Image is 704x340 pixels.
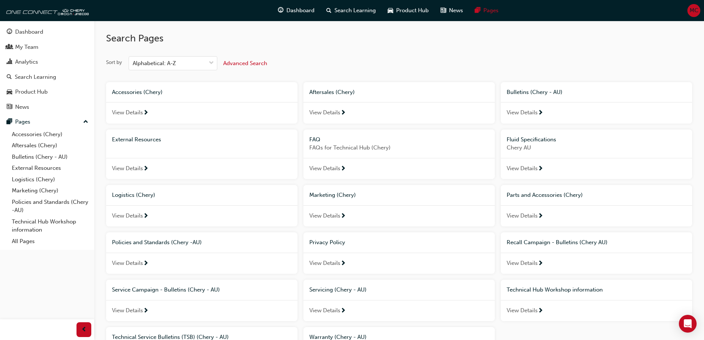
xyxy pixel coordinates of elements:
[326,6,331,15] span: search-icon
[143,166,149,172] span: next-icon
[340,308,346,314] span: next-icon
[112,192,155,198] span: Logistics (Chery)
[538,166,543,172] span: next-icon
[9,140,91,151] a: Aftersales (Chery)
[278,6,283,15] span: guage-icon
[133,59,176,68] div: Alphabetical: A-Z
[309,192,356,198] span: Marketing (Chery)
[538,308,543,314] span: next-icon
[3,100,91,114] a: News
[309,259,340,267] span: View Details
[679,315,697,333] div: Open Intercom Messenger
[9,236,91,247] a: All Pages
[15,58,38,66] div: Analytics
[320,3,382,18] a: search-iconSearch Learning
[81,325,87,334] span: prev-icon
[382,3,435,18] a: car-iconProduct Hub
[501,129,692,179] a: Fluid SpecificationsChery AUView Details
[286,6,314,15] span: Dashboard
[507,89,562,95] span: Bulletins (Chery - AU)
[538,213,543,220] span: next-icon
[3,40,91,54] a: My Team
[3,70,91,84] a: Search Learning
[449,6,463,15] span: News
[3,85,91,99] a: Product Hub
[507,164,538,173] span: View Details
[309,89,355,95] span: Aftersales (Chery)
[3,25,91,39] a: Dashboard
[7,74,12,81] span: search-icon
[7,29,12,36] span: guage-icon
[309,286,367,293] span: Servicing (Chery - AU)
[223,56,267,70] button: Advanced Search
[7,119,12,125] span: pages-icon
[309,136,320,143] span: FAQ
[435,3,469,18] a: news-iconNews
[112,136,161,143] span: External Resources
[441,6,446,15] span: news-icon
[9,216,91,236] a: Technical Hub Workshop information
[7,89,12,95] span: car-icon
[143,110,149,117] span: next-icon
[507,286,603,293] span: Technical Hub Workshop information
[538,260,543,267] span: next-icon
[3,115,91,129] button: Pages
[309,239,345,246] span: Privacy Policy
[9,151,91,163] a: Bulletins (Chery - AU)
[340,213,346,220] span: next-icon
[223,60,267,67] span: Advanced Search
[9,174,91,185] a: Logistics (Chery)
[3,24,91,115] button: DashboardMy TeamAnalyticsSearch LearningProduct HubNews
[7,59,12,65] span: chart-icon
[9,196,91,216] a: Policies and Standards (Chery -AU)
[15,28,43,36] div: Dashboard
[112,164,143,173] span: View Details
[340,260,346,267] span: next-icon
[112,108,143,117] span: View Details
[9,162,91,174] a: External Resources
[112,89,163,95] span: Accessories (Chery)
[15,43,38,51] div: My Team
[112,306,143,315] span: View Details
[7,104,12,111] span: news-icon
[3,55,91,69] a: Analytics
[106,232,297,274] a: Policies and Standards (Chery -AU)View Details
[106,82,297,124] a: Accessories (Chery)View Details
[469,3,504,18] a: pages-iconPages
[388,6,393,15] span: car-icon
[303,185,495,226] a: Marketing (Chery)View Details
[507,136,556,143] span: Fluid Specifications
[106,129,297,179] a: External ResourcesView Details
[309,144,489,152] span: FAQs for Technical Hub (Chery)
[501,232,692,274] a: Recall Campaign - Bulletins (Chery AU)View Details
[15,103,29,111] div: News
[334,6,376,15] span: Search Learning
[507,144,686,152] span: Chery AU
[303,280,495,321] a: Servicing (Chery - AU)View Details
[309,164,340,173] span: View Details
[396,6,429,15] span: Product Hub
[106,33,692,44] h2: Search Pages
[112,239,202,246] span: Policies and Standards (Chery -AU)
[507,192,583,198] span: Parts and Accessories (Chery)
[507,108,538,117] span: View Details
[501,82,692,124] a: Bulletins (Chery - AU)View Details
[15,73,56,81] div: Search Learning
[112,212,143,220] span: View Details
[501,185,692,226] a: Parts and Accessories (Chery)View Details
[690,6,698,15] span: MC
[9,129,91,140] a: Accessories (Chery)
[483,6,499,15] span: Pages
[303,232,495,274] a: Privacy PolicyView Details
[4,3,89,18] img: oneconnect
[303,82,495,124] a: Aftersales (Chery)View Details
[112,259,143,267] span: View Details
[209,58,214,68] span: down-icon
[143,308,149,314] span: next-icon
[507,306,538,315] span: View Details
[475,6,480,15] span: pages-icon
[83,117,88,127] span: up-icon
[106,185,297,226] a: Logistics (Chery)View Details
[501,280,692,321] a: Technical Hub Workshop informationView Details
